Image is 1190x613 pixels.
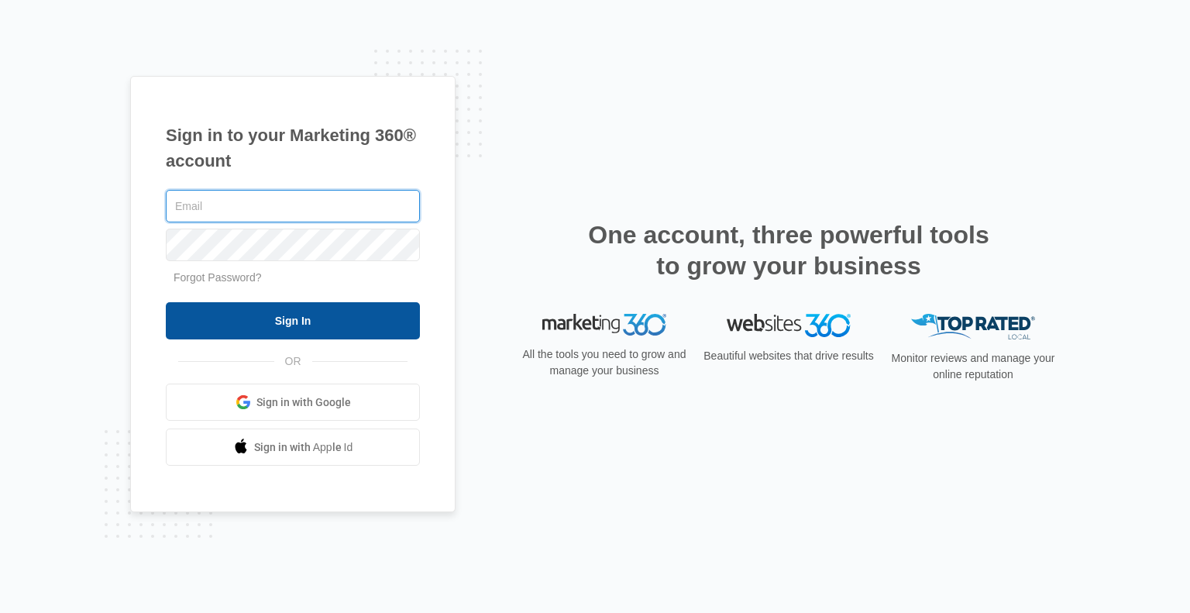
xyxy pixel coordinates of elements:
a: Sign in with Google [166,384,420,421]
span: Sign in with Google [256,394,351,411]
span: OR [274,353,312,370]
a: Forgot Password? [174,271,262,284]
h2: One account, three powerful tools to grow your business [583,219,994,281]
p: All the tools you need to grow and manage your business [518,346,691,379]
img: Top Rated Local [911,314,1035,339]
img: Marketing 360 [542,314,666,336]
input: Email [166,190,420,222]
span: Sign in with Apple Id [254,439,353,456]
p: Beautiful websites that drive results [702,348,875,364]
a: Sign in with Apple Id [166,429,420,466]
input: Sign In [166,302,420,339]
h1: Sign in to your Marketing 360® account [166,122,420,174]
img: Websites 360 [727,314,851,336]
p: Monitor reviews and manage your online reputation [886,350,1060,383]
